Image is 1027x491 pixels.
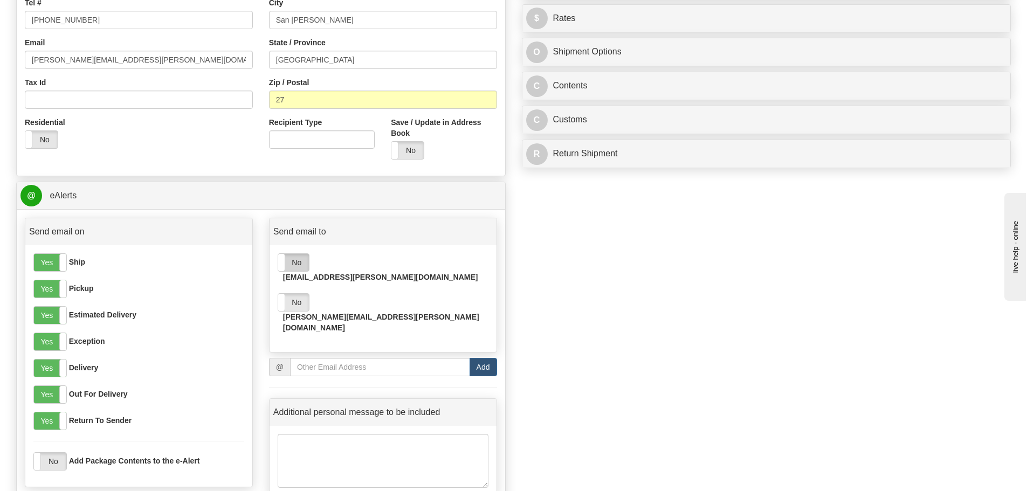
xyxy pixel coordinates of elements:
[25,131,58,148] label: No
[526,8,548,29] span: $
[69,362,98,373] label: Delivery
[50,191,77,200] span: eAlerts
[526,75,548,97] span: C
[34,333,66,350] label: Yes
[69,309,136,320] label: Estimated Delivery
[1002,190,1026,300] iframe: chat widget
[290,358,470,376] input: Other Email Address
[278,254,309,271] label: No
[69,455,200,466] label: Add Package Contents to the e-Alert
[526,41,1007,63] a: OShipment Options
[526,8,1007,30] a: $Rates
[391,142,424,159] label: No
[526,143,1007,165] a: RReturn Shipment
[269,117,322,128] label: Recipient Type
[69,336,105,347] label: Exception
[278,294,309,311] label: No
[20,185,501,207] a: @ eAlerts
[34,359,66,377] label: Yes
[20,185,42,206] span: @
[29,221,249,243] a: Send email on
[269,358,290,376] span: @
[273,402,493,423] a: Additional personal message to be included
[25,77,46,88] label: Tax Id
[269,37,326,48] label: State / Province
[269,77,309,88] label: Zip / Postal
[283,312,488,333] label: [PERSON_NAME][EMAIL_ADDRESS][PERSON_NAME][DOMAIN_NAME]
[34,453,66,470] label: No
[69,415,132,426] label: Return To Sender
[69,257,85,267] label: Ship
[283,272,478,282] label: [EMAIL_ADDRESS][PERSON_NAME][DOMAIN_NAME]
[8,9,100,17] div: live help - online
[391,117,497,139] label: Save / Update in Address Book
[526,143,548,165] span: R
[34,412,66,430] label: Yes
[273,221,493,243] a: Send email to
[25,117,65,128] label: Residential
[526,109,548,131] span: C
[25,37,45,48] label: Email
[526,109,1007,131] a: CCustoms
[34,386,66,403] label: Yes
[69,389,128,399] label: Out For Delivery
[470,358,497,376] button: Add
[34,307,66,324] label: Yes
[526,75,1007,97] a: CContents
[526,42,548,63] span: O
[34,280,66,298] label: Yes
[69,283,94,294] label: Pickup
[34,254,66,271] label: Yes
